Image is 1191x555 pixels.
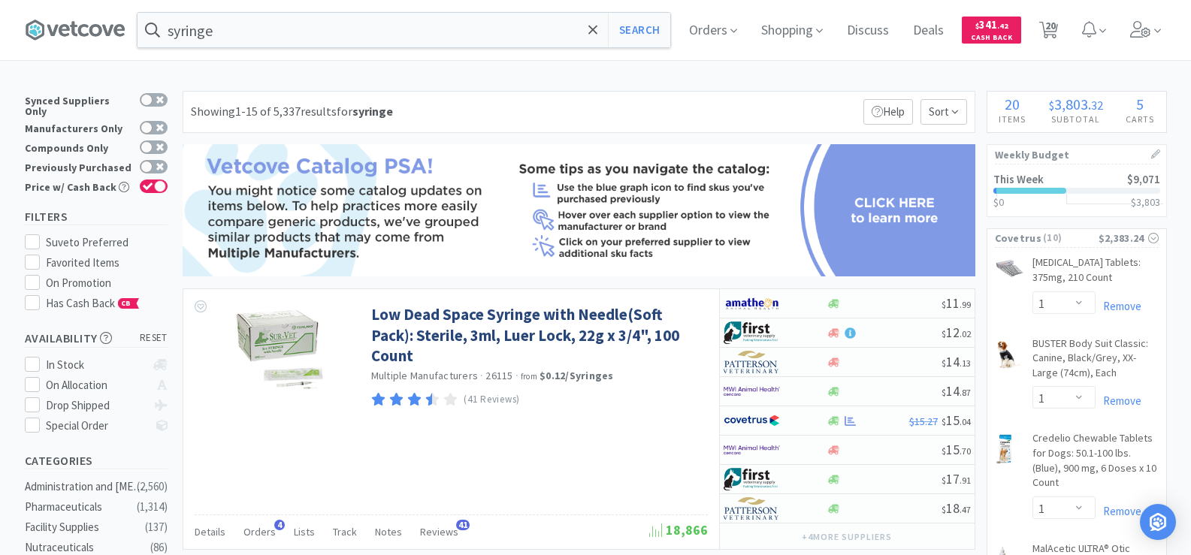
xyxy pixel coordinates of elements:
span: 3,803 [1054,95,1088,113]
img: a34b9bac498e41aa87e980f4db99a426_20718.png [210,304,352,402]
span: 14 [942,382,971,400]
span: . 87 [960,387,971,398]
span: · [480,369,483,382]
img: f5e969b455434c6296c6d81ef179fa71_3.png [724,497,780,520]
img: 67d67680309e4a0bb49a5ff0391dcc42_6.png [724,468,780,490]
img: f6b2451649754179b5b4e0c70c3f7cb0_2.png [724,439,780,461]
a: Remove [1096,299,1141,313]
span: $ [942,504,946,515]
button: +4more suppliers [794,526,899,547]
span: . 70 [960,445,971,457]
p: (41 Reviews) [464,392,520,408]
span: 32 [1091,98,1103,113]
h4: Subtotal [1037,112,1114,126]
span: $ [942,357,946,369]
span: 15 [942,441,971,458]
span: 341 [975,17,1008,32]
span: Track [333,525,357,538]
h4: Carts [1114,112,1166,126]
span: 3,803 [1136,195,1160,209]
span: 5 [1136,95,1144,113]
p: Help [863,99,913,125]
strong: $0.12 / Syringes [540,369,614,382]
span: 4 [274,520,285,530]
img: f5e969b455434c6296c6d81ef179fa71_3.png [724,351,780,373]
span: 15 [942,412,971,429]
img: 08edbb005b234df882a22db34cb3bd36.png [183,144,975,276]
div: Compounds Only [25,140,132,153]
div: Suveto Preferred [46,234,168,252]
div: Manufacturers Only [25,121,132,134]
span: . 02 [960,328,971,339]
img: 3331a67d23dc422aa21b1ec98afbf632_11.png [724,292,780,315]
h5: Categories [25,452,168,469]
span: Has Cash Back [46,296,140,310]
span: ( 10 ) [1041,231,1099,246]
div: In Stock [46,356,146,374]
span: $15.27 [909,415,938,428]
a: Credelio Chewable Tablets for Dogs: 50.1-100 lbs. (Blue), 900 mg, 6 Doses x 10 Count [1032,431,1159,496]
a: This Week$9,071$0$3,803 [987,164,1166,216]
a: Discuss [841,24,895,38]
h5: Filters [25,208,168,225]
span: Lists [294,525,315,538]
img: 67d67680309e4a0bb49a5ff0391dcc42_6.png [724,321,780,344]
a: $341.42Cash Back [962,10,1021,50]
div: Administration and [MEDICAL_DATA] [25,478,147,496]
span: 18,866 [649,521,708,538]
a: Remove [1096,504,1141,518]
div: Showing 1-15 of 5,337 results [191,102,393,122]
span: 11 [942,294,971,312]
span: . 99 [960,299,971,310]
img: b19d8f27508945229dd3a2bb00c1391a_287002.png [995,434,1014,464]
span: 18 [942,499,971,517]
h3: $ [1131,197,1160,207]
a: 20 [1033,26,1064,39]
div: . [1037,97,1114,112]
h2: This Week [993,173,1044,185]
div: ( 2,560 ) [137,478,168,496]
span: $ [942,387,946,398]
span: Orders [243,525,276,538]
span: from [521,371,537,382]
span: $ [975,21,979,31]
h1: Weekly Budget [995,145,1159,164]
div: On Promotion [46,274,168,292]
img: 77fca1acd8b6420a9015268ca798ef17_1.png [724,409,780,432]
span: 26115 [485,369,512,382]
div: Open Intercom Messenger [1140,504,1176,540]
div: $2,383.24 [1099,230,1159,246]
span: $ [942,445,946,457]
div: Price w/ Cash Back [25,179,132,192]
span: reset [140,330,168,346]
div: ( 137 ) [145,518,168,536]
span: $ [942,475,946,486]
span: 17 [942,470,971,487]
div: Pharmaceuticals [25,498,147,516]
span: $ [942,328,946,339]
span: . 42 [997,21,1008,31]
span: . 47 [960,504,971,515]
a: Deals [907,24,950,38]
div: Previously Purchased [25,160,132,173]
a: BUSTER Body Suit Classic: Canine, Black/Grey, XX-Large (74cm), Each [1032,336,1159,387]
span: 12 [942,324,971,341]
a: [MEDICAL_DATA] Tablets: 375mg, 210 Count [1032,255,1159,291]
a: Remove [1096,394,1141,408]
input: Search by item, sku, manufacturer, ingredient, size... [138,13,670,47]
a: Multiple Manufacturers [371,369,479,382]
span: $0 [993,195,1004,209]
span: $ [1049,98,1054,113]
div: On Allocation [46,376,146,394]
img: 811e083654524cd5a88a822c7fed3cc4_287018.png [995,339,1023,369]
span: 20 [1005,95,1020,113]
img: c85fb5411ff3426a879b5bef2c816c80_451218.png [995,258,1025,278]
span: $ [942,299,946,310]
span: . 13 [960,357,971,369]
span: · [515,369,518,382]
div: Drop Shipped [46,397,146,415]
strong: syringe [352,104,393,119]
span: . 91 [960,475,971,486]
span: Covetrus [995,230,1041,246]
span: $ [942,416,946,427]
